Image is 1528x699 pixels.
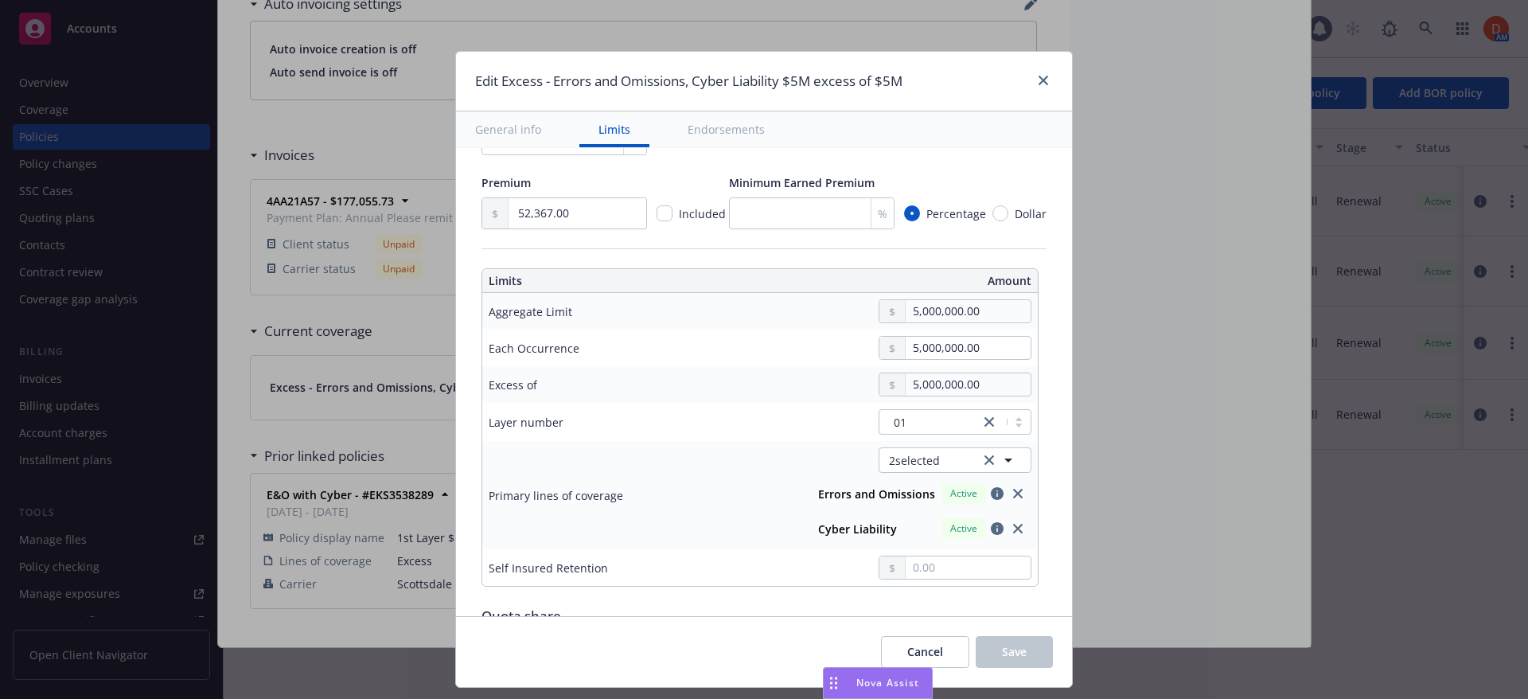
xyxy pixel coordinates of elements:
[818,486,935,502] strong: Errors and Omissions
[475,71,902,92] h1: Edit Excess - Errors and Omissions, Cyber Liability $5M excess of $5M
[879,447,1031,473] button: 2selectedclear selection
[481,175,531,190] span: Premium
[1002,644,1027,659] span: Save
[1015,205,1047,222] span: Dollar
[766,269,1038,293] th: Amount
[489,487,623,504] div: Primary lines of coverage
[1034,71,1053,90] a: close
[1008,519,1027,538] a: close
[906,373,1031,396] input: 0.00
[679,206,726,221] span: Included
[489,303,572,320] div: Aggregate Limit
[906,556,1031,579] input: 0.00
[489,414,563,431] div: Layer number
[980,412,999,432] a: close
[881,636,969,668] button: Cancel
[1008,484,1027,503] a: close
[904,205,920,221] input: Percentage
[980,451,999,470] a: clear selection
[906,337,1031,359] input: 0.00
[481,606,1047,627] div: Quota share
[887,414,972,431] span: 01
[823,667,933,699] button: Nova Assist
[579,111,649,147] button: Limits
[856,676,919,689] span: Nova Assist
[907,644,943,659] span: Cancel
[482,269,704,293] th: Limits
[668,111,784,147] button: Endorsements
[926,205,986,222] span: Percentage
[948,521,980,536] span: Active
[948,486,980,501] span: Active
[489,340,579,357] div: Each Occurrence
[889,452,940,469] span: 2 selected
[509,198,646,228] input: 0.00
[878,205,887,222] span: %
[489,377,537,393] div: Excess of
[818,521,897,537] strong: Cyber Liability
[729,175,875,190] span: Minimum Earned Premium
[992,205,1008,221] input: Dollar
[489,560,608,576] div: Self Insured Retention
[894,414,906,431] span: 01
[976,636,1053,668] button: Save
[456,111,560,147] button: General info
[824,668,844,698] div: Drag to move
[906,300,1031,322] input: 0.00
